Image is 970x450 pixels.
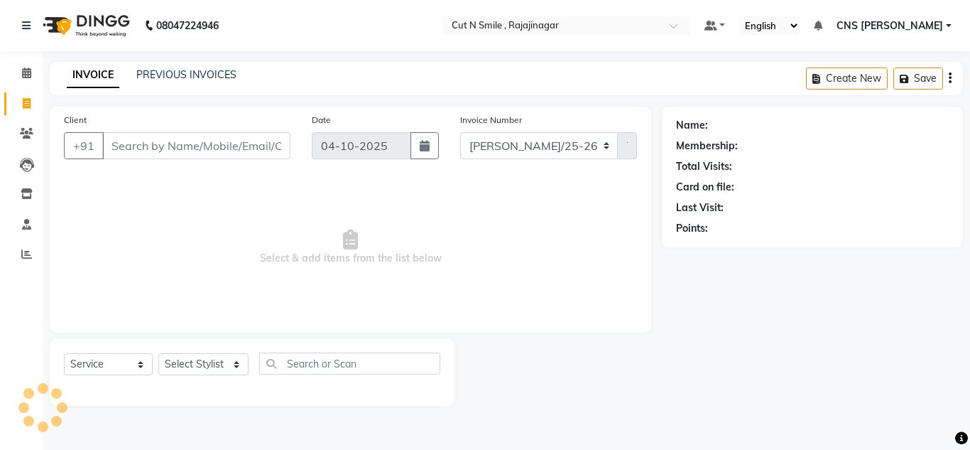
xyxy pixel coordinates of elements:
span: Select & add items from the list below [64,176,637,318]
div: Last Visit: [676,200,724,215]
button: Create New [806,68,888,90]
b: 08047224946 [156,6,219,45]
button: +91 [64,132,104,159]
span: CNS [PERSON_NAME] [837,18,943,33]
label: Date [312,114,331,127]
div: Total Visits: [676,159,732,174]
a: PREVIOUS INVOICES [136,68,236,81]
div: Points: [676,221,708,236]
div: Membership: [676,139,738,154]
label: Invoice Number [460,114,522,127]
img: logo [36,6,133,45]
label: Client [64,114,87,127]
input: Search or Scan [259,353,440,375]
a: INVOICE [67,63,119,88]
button: Save [893,68,943,90]
div: Card on file: [676,180,734,195]
input: Search by Name/Mobile/Email/Code [102,132,290,159]
div: Name: [676,118,708,133]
